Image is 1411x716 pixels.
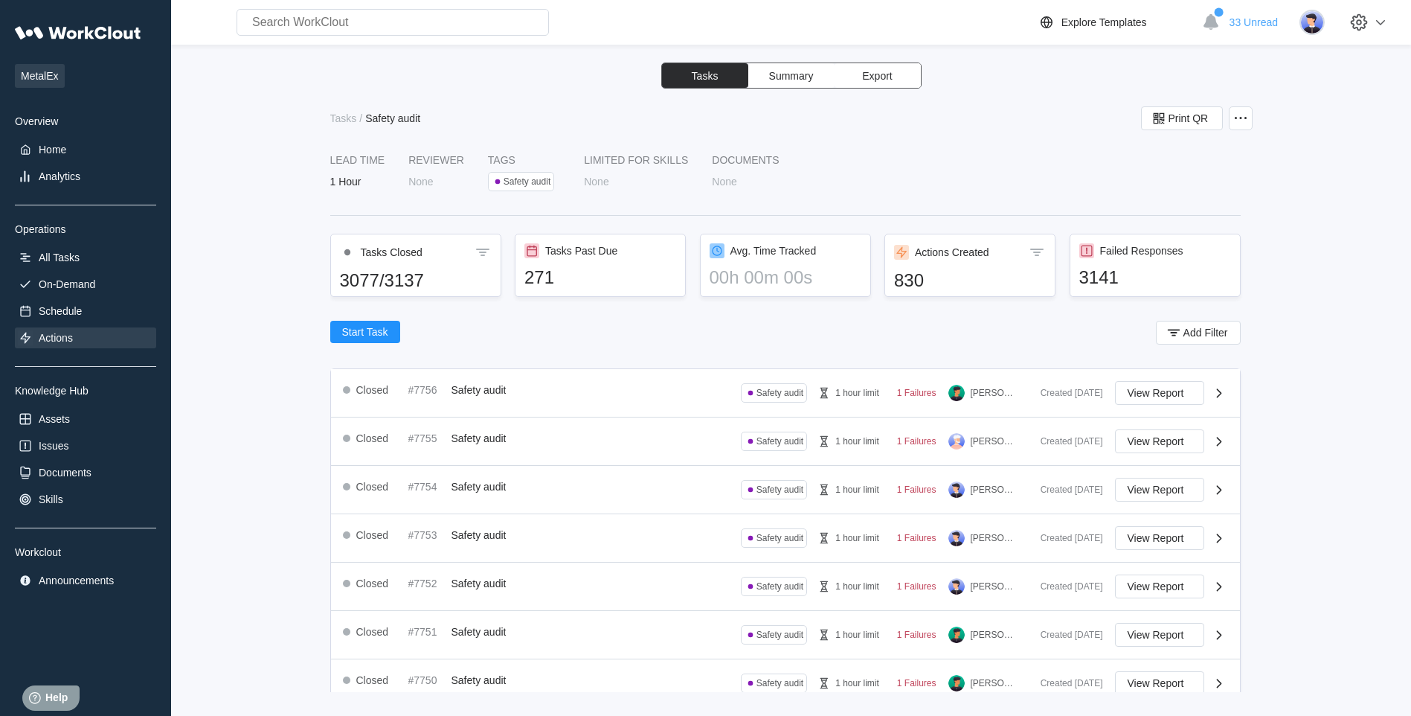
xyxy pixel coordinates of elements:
[897,388,936,398] div: 1 Failures
[662,63,748,88] button: Tasks
[748,63,835,88] button: Summary
[330,176,361,188] div: 1 Hour
[451,384,507,396] span: Safety audit
[971,436,1017,447] div: [PERSON_NAME]
[1029,533,1103,543] div: Created [DATE]
[1156,321,1241,345] button: Add Filter
[356,578,389,589] div: Closed
[451,529,507,541] span: Safety audit
[862,71,892,81] span: Export
[756,581,803,592] div: Safety audit
[1115,429,1204,453] button: View Report
[1115,623,1204,647] button: View Report
[1100,245,1183,257] div: Failed Responses
[356,481,389,493] div: Closed
[331,563,1240,611] a: Closed#7752Safety auditSafety audit1 hour limit1 Failures[PERSON_NAME]Created [DATE]View Report
[971,533,1017,543] div: [PERSON_NAME]
[1128,436,1184,447] span: View Report
[948,627,965,643] img: user.png
[971,485,1017,495] div: [PERSON_NAME]
[835,485,879,495] div: 1 hour limit
[1115,671,1204,695] button: View Report
[15,489,156,510] a: Skills
[1169,113,1209,124] span: Print QR
[39,413,70,425] div: Assets
[237,9,549,36] input: Search WorkClout
[971,678,1017,688] div: [PERSON_NAME]
[15,409,156,429] a: Assets
[39,252,80,263] div: All Tasks
[356,529,389,541] div: Closed
[408,154,464,166] div: Reviewer
[488,154,560,166] div: Tags
[897,533,936,543] div: 1 Failures
[1128,630,1184,640] span: View Report
[356,432,389,444] div: Closed
[15,274,156,295] a: On-Demand
[15,301,156,322] a: Schedule
[897,678,936,688] div: 1 Failures
[451,626,507,638] span: Safety audit
[39,467,91,479] div: Documents
[584,176,608,188] div: None
[504,176,550,187] div: Safety audit
[1128,388,1184,398] span: View Report
[408,481,446,493] div: #7754
[756,678,803,688] div: Safety audit
[524,267,676,288] div: 271
[915,246,989,258] div: Actions Created
[340,270,492,291] div: 3077/3137
[15,462,156,483] a: Documents
[835,581,879,592] div: 1 hour limit
[545,245,617,257] div: Tasks Past Due
[408,432,446,444] div: #7755
[1299,10,1325,35] img: user-5.png
[897,485,936,495] div: 1 Failures
[342,327,388,337] span: Start Task
[408,529,446,541] div: #7753
[1115,381,1204,405] button: View Report
[1115,526,1204,550] button: View Report
[15,247,156,268] a: All Tasks
[330,112,360,124] a: Tasks
[408,626,446,638] div: #7751
[835,533,879,543] div: 1 hour limit
[835,630,879,640] div: 1 hour limit
[356,674,389,686] div: Closed
[971,388,1017,398] div: [PERSON_NAME]
[15,223,156,235] div: Operations
[15,327,156,348] a: Actions
[948,675,965,691] img: user.png
[1141,106,1223,130] button: Print QR
[356,626,389,638] div: Closed
[756,630,803,640] div: Safety audit
[15,570,156,591] a: Announcements
[756,436,803,447] div: Safety audit
[897,630,936,640] div: 1 Failures
[1128,533,1184,543] span: View Report
[1038,13,1195,31] a: Explore Templates
[1230,16,1278,28] span: 33 Unread
[835,436,879,447] div: 1 hour limit
[39,144,66,156] div: Home
[835,678,879,688] div: 1 hour limit
[356,384,389,396] div: Closed
[1061,16,1147,28] div: Explore Templates
[408,674,446,686] div: #7750
[451,578,507,589] span: Safety audit
[331,369,1240,418] a: Closed#7756Safety auditSafety audit1 hour limit1 Failures[PERSON_NAME]Created [DATE]View Report
[330,112,357,124] div: Tasks
[756,533,803,543] div: Safety audit
[15,115,156,127] div: Overview
[712,176,736,188] div: None
[39,305,82,317] div: Schedule
[971,630,1017,640] div: [PERSON_NAME]
[451,674,507,686] span: Safety audit
[39,493,63,505] div: Skills
[1029,581,1103,592] div: Created [DATE]
[897,581,936,592] div: 1 Failures
[408,384,446,396] div: #7756
[330,154,385,166] div: LEAD TIME
[1183,327,1228,338] span: Add Filter
[359,112,362,124] div: /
